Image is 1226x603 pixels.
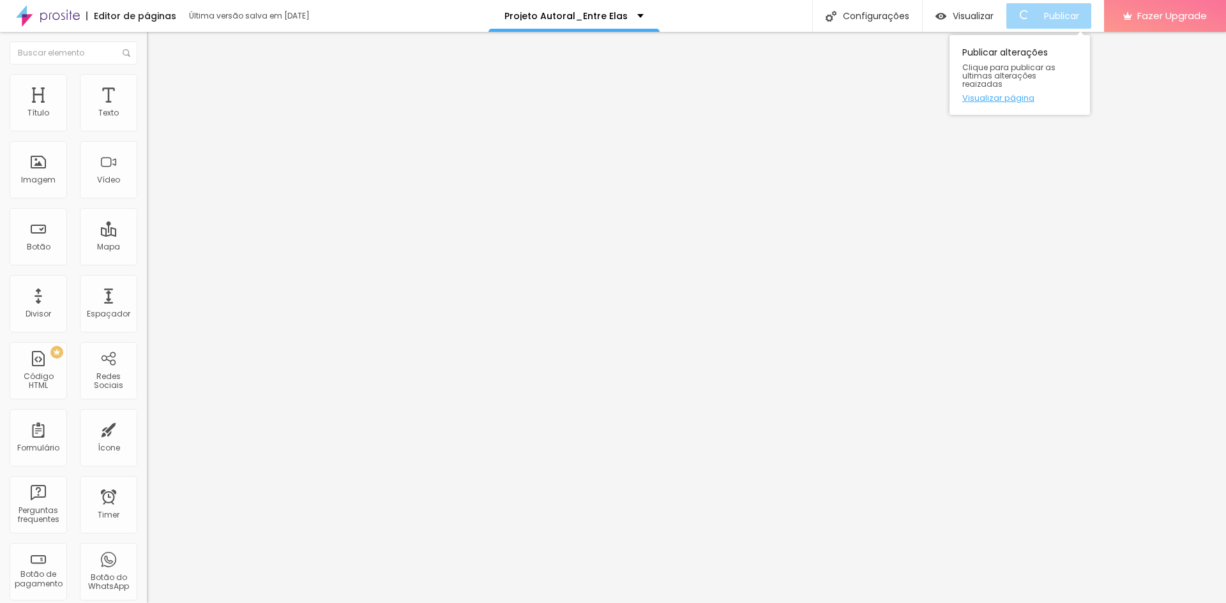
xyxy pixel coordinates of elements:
a: Visualizar página [962,94,1077,102]
div: Botão do WhatsApp [83,573,133,592]
input: Buscar elemento [10,41,137,64]
div: Editor de páginas [86,11,176,20]
span: Visualizar [953,11,994,21]
div: Botão [27,242,50,251]
div: Texto [98,108,119,117]
img: view-1.svg [935,11,946,22]
button: Visualizar [923,3,1006,29]
div: Título [27,108,49,117]
div: Mapa [97,242,120,251]
div: Última versão salva em [DATE] [189,12,336,20]
div: Perguntas frequentes [13,506,63,525]
p: Projeto Autoral_Entre Elas [504,11,628,20]
div: Formulário [17,443,59,452]
div: Espaçador [87,309,130,318]
div: Botão de pagamento [13,570,63,588]
div: Timer [98,510,119,519]
img: Icone [123,49,130,57]
span: Publicar [1044,11,1079,21]
span: Fazer Upgrade [1137,10,1207,21]
div: Código HTML [13,372,63,391]
button: Publicar [1006,3,1091,29]
div: Vídeo [97,175,120,184]
img: Icone [826,11,836,22]
div: Imagem [21,175,56,184]
div: Divisor [26,309,51,318]
iframe: Editor [147,32,1226,603]
div: Ícone [98,443,120,452]
div: Publicar alterações [950,35,1090,115]
span: Clique para publicar as ultimas alterações reaizadas [962,63,1077,89]
div: Redes Sociais [83,372,133,391]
